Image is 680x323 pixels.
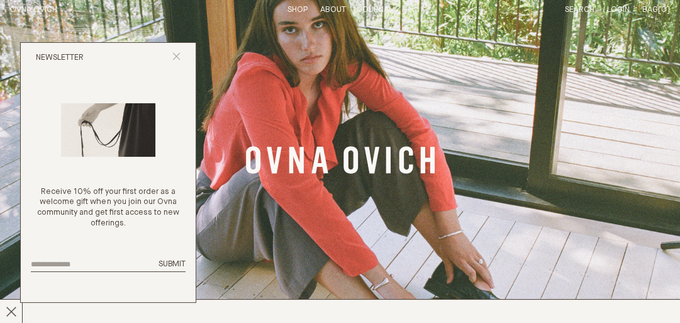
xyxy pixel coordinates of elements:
button: Submit [159,259,186,270]
a: Journal [359,6,393,14]
span: Submit [159,260,186,268]
button: Close popup [172,52,181,64]
span: Bag [642,6,658,14]
a: Login [607,6,630,14]
p: Receive 10% off your first order as a welcome gift when you join our Ovna community and get first... [31,187,186,230]
a: Search [565,6,594,14]
a: Banner Link [246,146,435,178]
summary: About [320,5,346,16]
a: Shop [287,6,308,14]
span: [0] [658,6,670,14]
a: Home [10,6,57,14]
h2: Newsletter [36,53,84,64]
